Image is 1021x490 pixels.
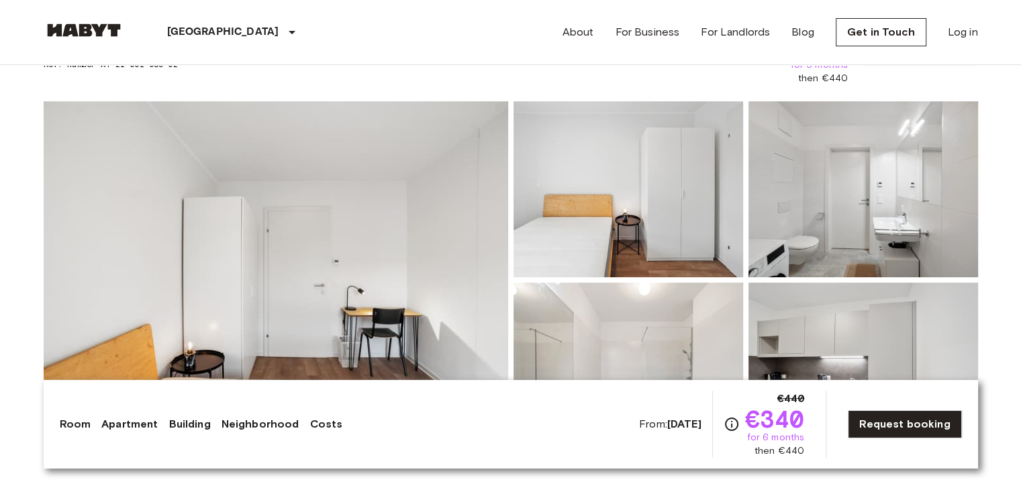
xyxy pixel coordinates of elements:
span: for 6 months [790,58,848,72]
img: Picture of unit AT-21-001-089-02 [748,101,978,277]
a: For Business [615,24,679,40]
a: About [563,24,594,40]
a: Building [168,416,210,432]
span: €440 [777,391,805,407]
span: From: [639,417,701,432]
span: €340 [745,407,805,431]
img: Picture of unit AT-21-001-089-02 [514,283,743,458]
a: Apartment [101,416,158,432]
span: then €440 [755,444,804,458]
a: Blog [791,24,814,40]
a: Get in Touch [836,18,926,46]
span: then €440 [798,72,848,85]
img: Picture of unit AT-21-001-089-02 [514,101,743,277]
a: Log in [948,24,978,40]
p: [GEOGRAPHIC_DATA] [167,24,279,40]
img: Picture of unit AT-21-001-089-02 [748,283,978,458]
svg: Check cost overview for full price breakdown. Please note that discounts apply to new joiners onl... [724,416,740,432]
a: Room [60,416,91,432]
img: Marketing picture of unit AT-21-001-089-02 [44,101,508,458]
span: for 6 months [746,431,804,444]
b: [DATE] [667,418,701,430]
img: Habyt [44,23,124,37]
a: For Landlords [701,24,770,40]
a: Request booking [848,410,961,438]
a: Neighborhood [222,416,299,432]
a: Costs [309,416,342,432]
